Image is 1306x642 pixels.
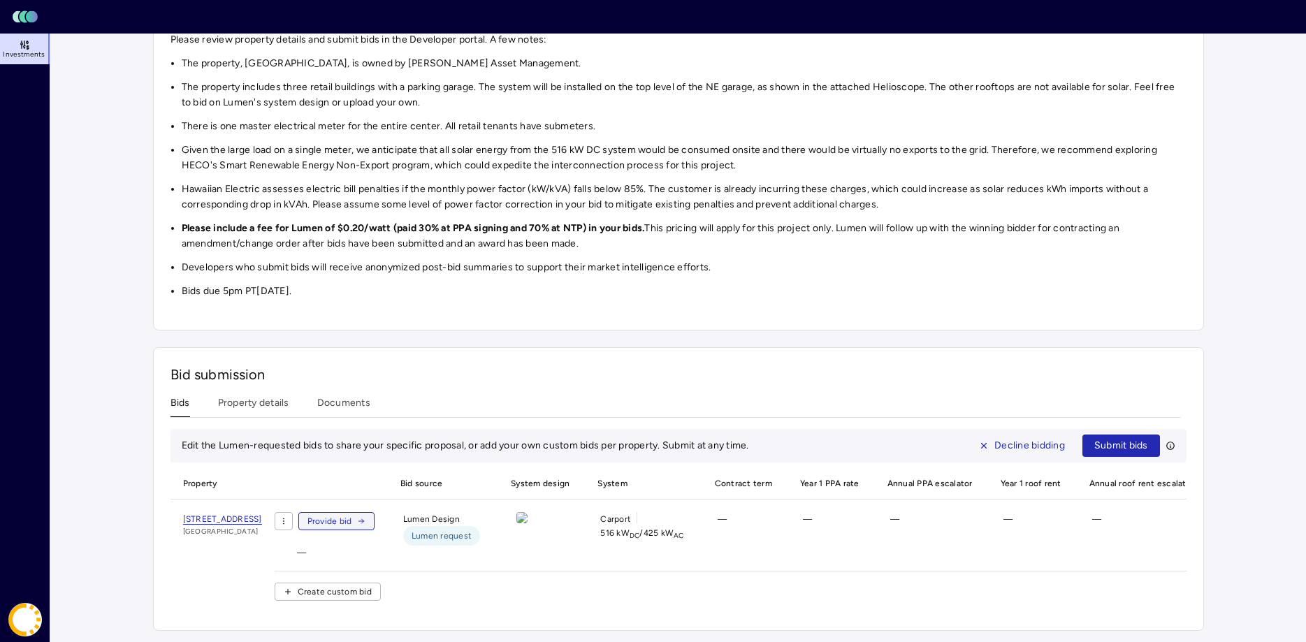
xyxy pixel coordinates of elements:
[183,514,262,525] span: [STREET_ADDRESS]
[307,514,352,528] span: Provide bid
[1081,512,1203,546] div: —
[600,526,683,540] span: 516 kW / 425 kW
[275,583,381,601] button: Create custom bid
[298,512,375,530] button: Provide bid
[879,468,981,499] span: Annual PPA escalator
[218,395,289,417] button: Property details
[3,50,45,59] span: Investments
[298,585,372,599] span: Create custom bid
[1094,438,1148,453] span: Submit bids
[182,221,1187,251] li: This pricing will apply for this project only. Lumen will follow up with the winning bidder for c...
[674,531,684,540] sub: AC
[994,438,1065,453] span: Decline bidding
[967,435,1077,457] button: Decline bidding
[630,531,640,540] sub: DC
[183,512,262,526] a: [STREET_ADDRESS]
[182,260,1187,275] li: Developers who submit bids will receive anonymized post-bid summaries to support their market int...
[706,512,781,546] div: —
[879,512,981,546] div: —
[182,80,1187,110] li: The property includes three retail buildings with a parking garage. The system will be installed ...
[600,512,631,526] span: Carport
[182,119,1187,134] li: There is one master electrical meter for the entire center. All retail tenants have submeters.
[412,529,472,543] span: Lumen request
[182,143,1187,173] li: Given the large load on a single meter, we anticipate that all solar energy from the 516 kW DC sy...
[992,512,1070,546] div: —
[317,395,370,417] button: Documents
[706,468,781,499] span: Contract term
[392,468,491,499] span: Bid source
[170,468,275,499] span: Property
[182,222,645,234] strong: Please include a fee for Lumen of $0.20/watt (paid 30% at PPA signing and 70% at NTP) in your bids.
[182,439,749,451] span: Edit the Lumen-requested bids to share your specific proposal, or add your own custom bids per pr...
[183,526,262,537] span: [GEOGRAPHIC_DATA]
[182,56,1187,71] li: The property, [GEOGRAPHIC_DATA], is owned by [PERSON_NAME] Asset Management.
[1082,435,1160,457] button: Submit bids
[992,468,1070,499] span: Year 1 roof rent
[170,366,266,383] span: Bid submission
[286,546,381,560] div: —
[502,468,578,499] span: System design
[392,512,491,546] div: Lumen Design
[182,284,1187,299] li: Bids due 5pm PT[DATE].
[589,468,695,499] span: System
[170,32,1187,48] p: Please review property details and submit bids in the Developer portal. A few notes:
[170,395,190,417] button: Bids
[8,603,42,636] img: Coast Energy
[1081,468,1203,499] span: Annual roof rent escalator
[182,182,1187,212] li: Hawaiian Electric assesses electric bill penalties if the monthly power factor (kW/kVA) falls bel...
[516,512,528,523] img: view
[792,468,868,499] span: Year 1 PPA rate
[792,512,868,546] div: —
